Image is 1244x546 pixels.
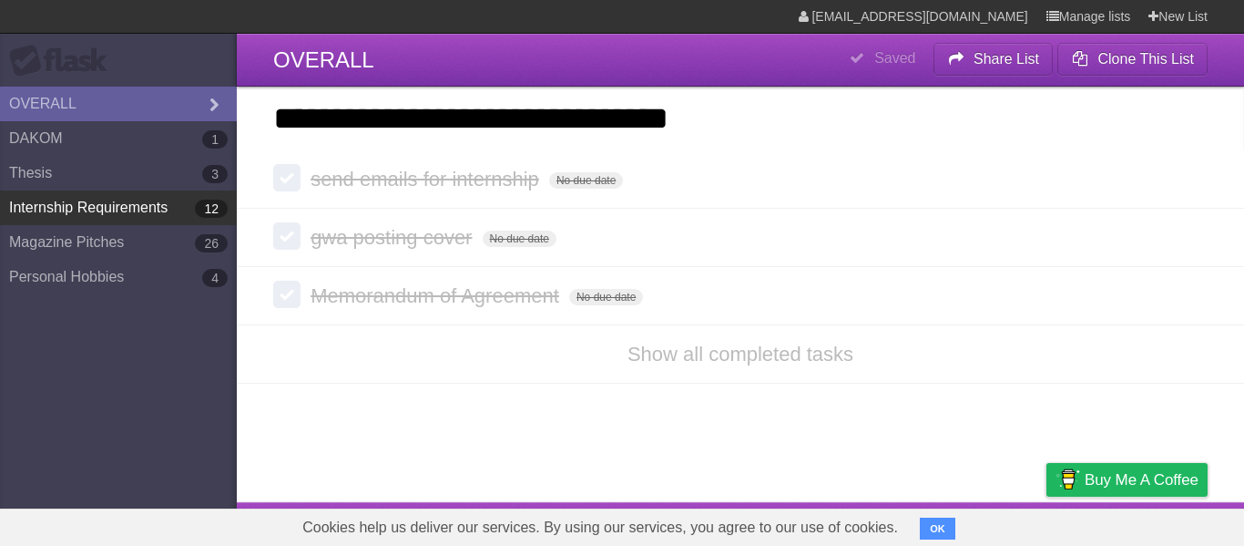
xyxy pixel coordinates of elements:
[874,50,915,66] b: Saved
[284,510,916,546] span: Cookies help us deliver our services. By using our services, you agree to our use of cookies.
[1097,51,1194,67] b: Clone This List
[202,269,228,287] b: 4
[549,172,623,189] span: No due date
[311,168,544,191] span: send emails for internship
[961,507,1001,541] a: Terms
[311,226,476,249] span: gwa posting cover
[920,518,955,540] button: OK
[311,284,564,307] span: Memorandum of Agreement
[273,164,301,191] label: Done
[195,200,228,218] b: 12
[1093,507,1208,541] a: Suggest a feature
[273,47,374,72] span: OVERALL
[804,507,842,541] a: About
[9,45,118,77] div: Flask
[195,234,228,252] b: 26
[273,281,301,308] label: Done
[1055,464,1080,495] img: Buy me a coffee
[974,51,1039,67] b: Share List
[483,231,556,247] span: No due date
[1085,464,1198,496] span: Buy me a coffee
[1046,463,1208,497] a: Buy me a coffee
[933,43,1054,76] button: Share List
[1023,507,1070,541] a: Privacy
[202,130,228,149] b: 1
[1057,43,1208,76] button: Clone This List
[273,222,301,250] label: Done
[202,165,228,183] b: 3
[864,507,938,541] a: Developers
[569,289,643,305] span: No due date
[627,343,853,366] a: Show all completed tasks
